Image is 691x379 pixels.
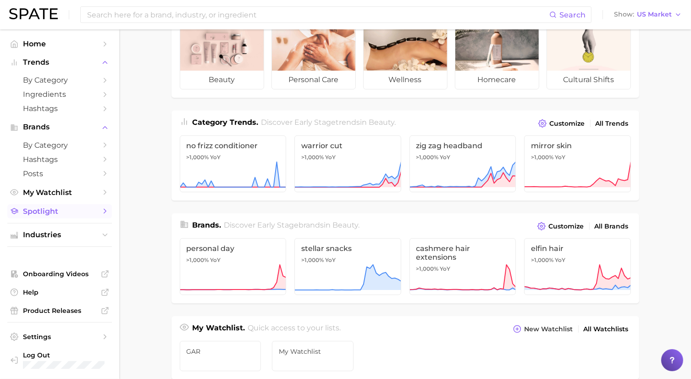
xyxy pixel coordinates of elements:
[550,120,585,128] span: Customize
[7,167,112,181] a: Posts
[23,333,96,341] span: Settings
[210,256,221,264] span: YoY
[7,138,112,152] a: by Category
[294,135,401,192] a: warrior cut>1,000% YoY
[187,348,254,355] span: GAR
[180,71,264,89] span: beauty
[7,185,112,200] a: My Watchlist
[363,24,448,89] a: wellness
[511,323,575,335] button: New Watchlist
[7,101,112,116] a: Hashtags
[180,24,264,89] a: beauty
[180,238,287,295] a: personal day>1,000% YoY
[23,288,96,296] span: Help
[294,238,401,295] a: stellar snacks>1,000% YoY
[531,256,553,263] span: >1,000%
[637,12,672,17] span: US Market
[301,256,324,263] span: >1,000%
[549,223,584,230] span: Customize
[440,265,451,273] span: YoY
[193,221,221,229] span: Brands .
[596,120,629,128] span: All Trends
[455,24,539,89] a: homecare
[272,341,354,371] a: My Watchlist
[86,7,549,22] input: Search here for a brand, industry, or ingredient
[581,323,631,335] a: All Watchlists
[7,304,112,318] a: Product Releases
[23,123,96,131] span: Brands
[23,39,96,48] span: Home
[559,11,586,19] span: Search
[187,244,280,253] span: personal day
[7,285,112,299] a: Help
[23,141,96,150] span: by Category
[279,348,347,355] span: My Watchlist
[23,104,96,113] span: Hashtags
[193,118,259,127] span: Category Trends .
[325,256,336,264] span: YoY
[23,76,96,84] span: by Category
[524,135,631,192] a: mirror skin>1,000% YoY
[187,141,280,150] span: no frizz conditioner
[531,244,624,253] span: elfin hair
[325,154,336,161] span: YoY
[547,24,631,89] a: cultural shifts
[7,204,112,218] a: Spotlight
[524,238,631,295] a: elfin hair>1,000% YoY
[248,323,341,335] h2: Quick access to your lists.
[593,117,631,130] a: All Trends
[531,141,624,150] span: mirror skin
[180,341,261,371] a: GAR
[301,154,324,161] span: >1,000%
[7,330,112,344] a: Settings
[7,73,112,87] a: by Category
[416,244,509,262] span: cashmere hair extensions
[595,223,629,230] span: All Brands
[23,351,105,359] span: Log Out
[7,152,112,167] a: Hashtags
[23,188,96,197] span: My Watchlist
[455,71,539,89] span: homecare
[416,265,439,272] span: >1,000%
[7,348,112,372] a: Log out. Currently logged in with e-mail nbedford@grantinc.com.
[416,141,509,150] span: zig zag headband
[7,37,112,51] a: Home
[224,221,359,229] span: Discover Early Stage brands in .
[187,256,209,263] span: >1,000%
[555,256,565,264] span: YoY
[614,12,634,17] span: Show
[440,154,451,161] span: YoY
[23,155,96,164] span: Hashtags
[536,117,587,130] button: Customize
[531,154,553,161] span: >1,000%
[584,325,629,333] span: All Watchlists
[23,207,96,216] span: Spotlight
[23,169,96,178] span: Posts
[612,9,684,21] button: ShowUS Market
[364,71,447,89] span: wellness
[23,307,96,315] span: Product Releases
[272,71,355,89] span: personal care
[301,141,394,150] span: warrior cut
[547,71,630,89] span: cultural shifts
[592,220,631,233] a: All Brands
[7,228,112,242] button: Industries
[7,56,112,69] button: Trends
[210,154,221,161] span: YoY
[7,267,112,281] a: Onboarding Videos
[180,135,287,192] a: no frizz conditioner>1,000% YoY
[271,24,356,89] a: personal care
[369,118,394,127] span: beauty
[7,120,112,134] button: Brands
[9,8,58,19] img: SPATE
[416,154,439,161] span: >1,000%
[409,135,516,192] a: zig zag headband>1,000% YoY
[301,244,394,253] span: stellar snacks
[23,58,96,67] span: Trends
[535,220,586,233] button: Customize
[555,154,565,161] span: YoY
[23,231,96,239] span: Industries
[193,323,245,335] h1: My Watchlist.
[261,118,396,127] span: Discover Early Stage trends in .
[23,90,96,99] span: Ingredients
